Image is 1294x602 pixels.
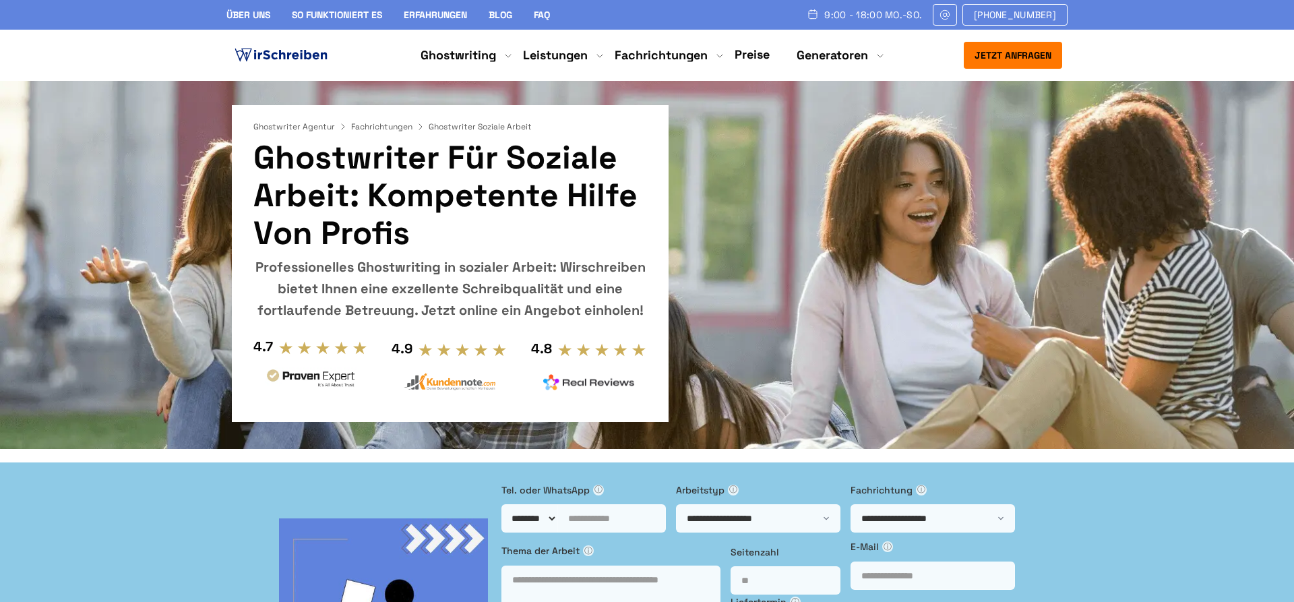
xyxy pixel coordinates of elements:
a: [PHONE_NUMBER] [962,4,1068,26]
a: Leistungen [523,47,588,63]
button: Jetzt anfragen [964,42,1062,69]
div: 4.7 [253,336,273,357]
label: Tel. oder WhatsApp [501,483,666,498]
span: ⓘ [882,541,893,552]
span: Ghostwriter Soziale Arbeit [429,121,532,132]
img: stars [418,342,507,357]
img: logo ghostwriter-österreich [232,45,330,65]
img: stars [557,342,647,357]
label: E-Mail [851,539,1015,554]
span: ⓘ [593,485,604,495]
a: Erfahrungen [404,9,467,21]
a: Blog [489,9,512,21]
div: 4.9 [392,338,412,359]
span: [PHONE_NUMBER] [974,9,1056,20]
label: Seitenzahl [731,545,840,560]
label: Thema der Arbeit [501,543,720,558]
a: Über uns [226,9,270,21]
img: Schedule [807,9,819,20]
h1: Ghostwriter für soziale Arbeit: Kompetente Hilfe von Profis [253,139,647,252]
span: ⓘ [583,545,594,556]
a: Fachrichtungen [615,47,708,63]
a: Ghostwriter Agentur [253,121,348,132]
img: provenexpert [265,367,357,392]
span: ⓘ [916,485,927,495]
a: Fachrichtungen [351,121,426,132]
label: Fachrichtung [851,483,1015,498]
a: Ghostwriting [421,47,496,63]
a: So funktioniert es [292,9,382,21]
img: kundennote [404,373,495,391]
span: ⓘ [728,485,739,495]
img: realreviews [543,374,635,390]
img: Email [939,9,951,20]
a: FAQ [534,9,550,21]
div: 4.8 [531,338,552,359]
span: 9:00 - 18:00 Mo.-So. [824,9,922,20]
img: stars [278,340,368,355]
a: Preise [735,47,770,62]
a: Generatoren [797,47,868,63]
div: Professionelles Ghostwriting in sozialer Arbeit: Wirschreiben bietet Ihnen eine exzellente Schrei... [253,256,647,321]
label: Arbeitstyp [676,483,840,498]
